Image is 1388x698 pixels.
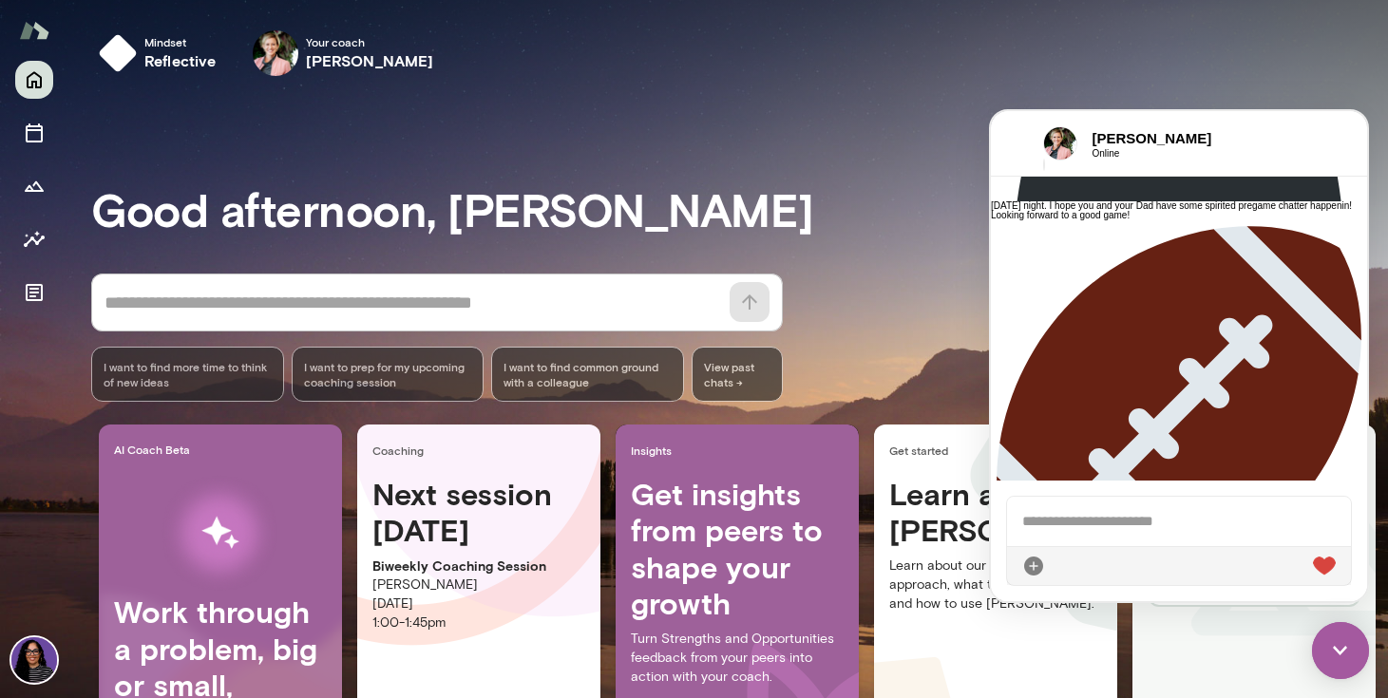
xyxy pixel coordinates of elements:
[372,443,593,458] span: Coaching
[306,34,434,49] span: Your coach
[91,182,1388,236] h3: Good afternoon, [PERSON_NAME]
[104,359,272,389] span: I want to find more time to think of new ideas
[102,38,252,47] span: Online
[31,443,54,466] div: Attach
[11,637,57,683] img: Cassidy Edwards
[136,473,305,594] img: AI Workflows
[372,557,585,575] p: Biweekly Coaching Session
[19,12,49,48] img: Mento
[239,23,447,84] div: Kelly K. OliverYour coach[PERSON_NAME]
[889,476,1102,549] h4: Learn about [PERSON_NAME]
[102,17,252,38] h6: [PERSON_NAME]
[15,167,53,205] button: Growth Plan
[631,476,844,622] h4: Get insights from peers to shape your growth
[292,347,485,402] div: I want to prep for my upcoming coaching session
[15,61,53,99] button: Home
[15,114,53,152] button: Sessions
[99,34,137,72] img: mindset
[322,445,345,464] img: heart
[15,220,53,258] button: Insights
[304,359,472,389] span: I want to prep for my upcoming coaching session
[491,347,684,402] div: I want to find common ground with a colleague
[253,30,298,76] img: Kelly K. Oliver
[889,443,1110,458] span: Get started
[631,443,851,458] span: Insights
[144,49,217,72] h6: reflective
[91,347,284,402] div: I want to find more time to think of new ideas
[52,15,86,49] img: https://nyc3.digitaloceanspaces.com/mento-space/profiles/clh9ioyt2000y0qt2fz9sadub-1683301837827.png
[631,630,844,687] p: Turn Strengths and Opportunities feedback from your peers into action with your coach.
[372,594,585,613] p: [DATE]
[692,347,783,402] span: View past chats ->
[322,443,345,466] div: Live Reaction
[306,49,434,72] h6: [PERSON_NAME]
[144,34,217,49] span: Mindset
[114,442,334,457] span: AI Coach Beta
[372,575,585,594] p: [PERSON_NAME]
[889,557,1102,613] p: Learn about our coaching approach, what to expect next, and how to use [PERSON_NAME].
[504,359,672,389] span: I want to find common ground with a colleague
[372,476,585,549] h4: Next session [DATE]
[15,274,53,311] button: Documents
[372,613,585,632] p: 1:00 - 1:45pm
[91,23,232,84] button: Mindsetreflective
